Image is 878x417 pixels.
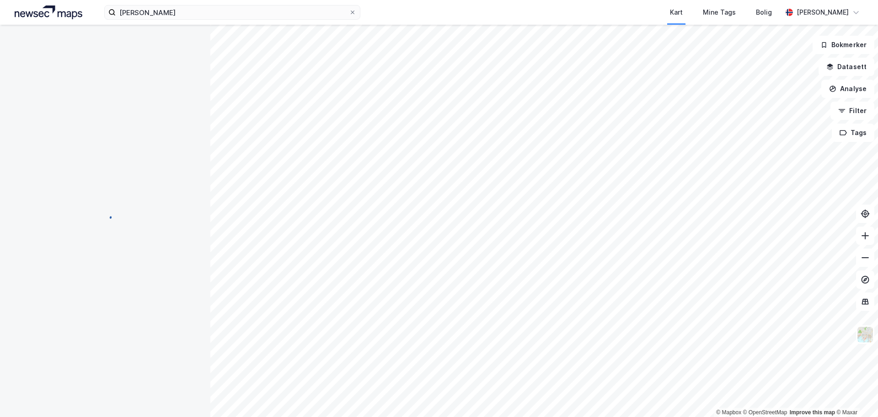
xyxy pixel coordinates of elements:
[790,409,835,416] a: Improve this map
[756,7,772,18] div: Bolig
[857,326,874,343] img: Z
[743,409,787,416] a: OpenStreetMap
[98,208,112,223] img: spinner.a6d8c91a73a9ac5275cf975e30b51cfb.svg
[821,80,874,98] button: Analyse
[703,7,736,18] div: Mine Tags
[670,7,683,18] div: Kart
[716,409,741,416] a: Mapbox
[116,5,349,19] input: Søk på adresse, matrikkel, gårdeiere, leietakere eller personer
[15,5,82,19] img: logo.a4113a55bc3d86da70a041830d287a7e.svg
[832,373,878,417] iframe: Chat Widget
[830,102,874,120] button: Filter
[832,124,874,142] button: Tags
[819,58,874,76] button: Datasett
[797,7,849,18] div: [PERSON_NAME]
[813,36,874,54] button: Bokmerker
